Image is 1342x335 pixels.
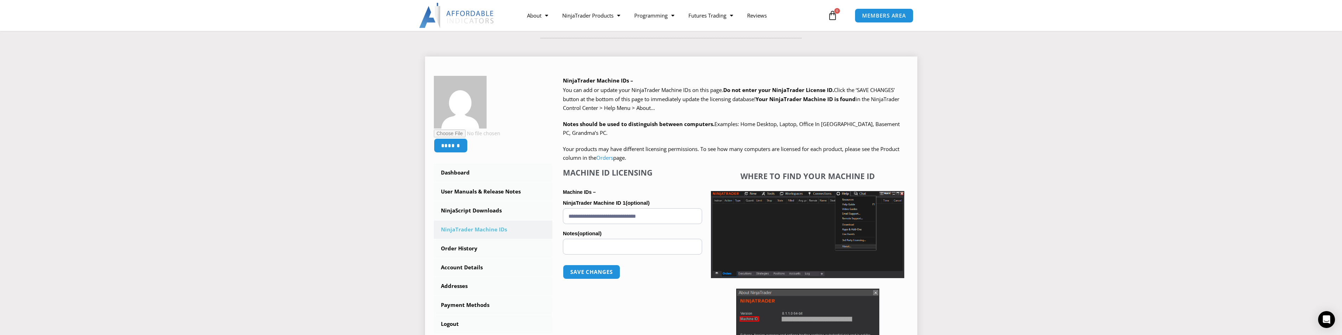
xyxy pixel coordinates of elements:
strong: Your NinjaTrader Machine ID is found [756,96,856,103]
a: Addresses [434,277,553,295]
strong: Notes should be used to distinguish between computers. [563,120,714,127]
a: NinjaScript Downloads [434,202,553,220]
img: Screenshot 2025-01-17 1155544 | Affordable Indicators – NinjaTrader [711,191,904,278]
a: About [520,7,555,24]
a: Order History [434,239,553,258]
a: Dashboard [434,164,553,182]
button: Save changes [563,265,620,279]
img: LogoAI | Affordable Indicators – NinjaTrader [419,3,495,28]
label: Notes [563,228,702,239]
a: Payment Methods [434,296,553,314]
a: Account Details [434,258,553,277]
a: NinjaTrader Machine IDs [434,221,553,239]
a: NinjaTrader Products [555,7,627,24]
h4: Machine ID Licensing [563,168,702,177]
span: Click the ‘SAVE CHANGES’ button at the bottom of this page to immediately update the licensing da... [563,86,899,111]
a: Programming [627,7,681,24]
a: Futures Trading [681,7,740,24]
img: 9fe12d7d52396bce223c8bc2d2eac4832e1cb30c0f041d5ebf1ce97a94becd03 [434,76,487,129]
nav: Menu [520,7,826,24]
a: Orders [596,154,613,161]
label: NinjaTrader Machine ID 1 [563,198,702,208]
a: MEMBERS AREA [855,8,913,23]
a: User Manuals & Release Notes [434,183,553,201]
span: (optional) [625,200,649,206]
span: Your products may have different licensing permissions. To see how many computers are licensed fo... [563,145,899,162]
a: Logout [434,315,553,333]
div: Open Intercom Messenger [1318,311,1335,328]
nav: Account pages [434,164,553,333]
a: Reviews [740,7,774,24]
b: NinjaTrader Machine IDs – [563,77,633,84]
span: (optional) [578,230,602,236]
h4: Where to find your Machine ID [711,171,904,180]
a: 0 [817,5,848,26]
span: Examples: Home Desktop, Laptop, Office In [GEOGRAPHIC_DATA], Basement PC, Grandma’s PC. [563,120,900,137]
span: You can add or update your NinjaTrader Machine IDs on this page. [563,86,723,93]
strong: Machine IDs – [563,189,596,195]
b: Do not enter your NinjaTrader License ID. [723,86,834,93]
span: 0 [834,8,840,14]
span: MEMBERS AREA [862,13,906,18]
